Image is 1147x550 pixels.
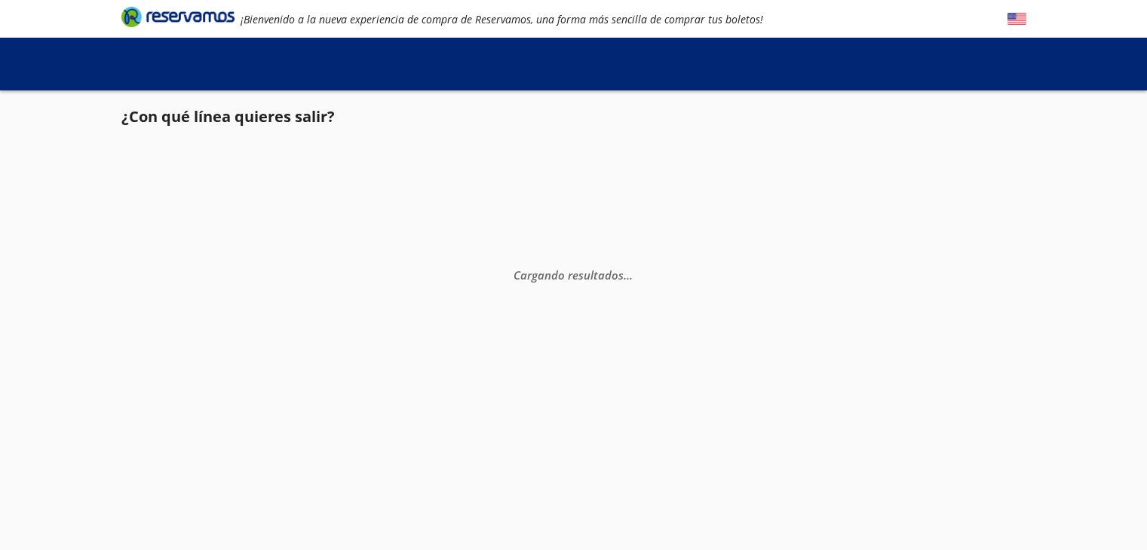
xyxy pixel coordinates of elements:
span: . [624,267,627,283]
span: . [630,267,633,283]
em: Cargando resultados [514,267,633,283]
a: Brand Logo [121,5,235,32]
i: Brand Logo [121,5,235,28]
em: ¡Bienvenido a la nueva experiencia de compra de Reservamos, una forma más sencilla de comprar tus... [241,12,763,26]
span: . [627,267,630,283]
p: ¿Con qué línea quieres salir? [121,105,335,128]
button: English [1007,10,1026,29]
